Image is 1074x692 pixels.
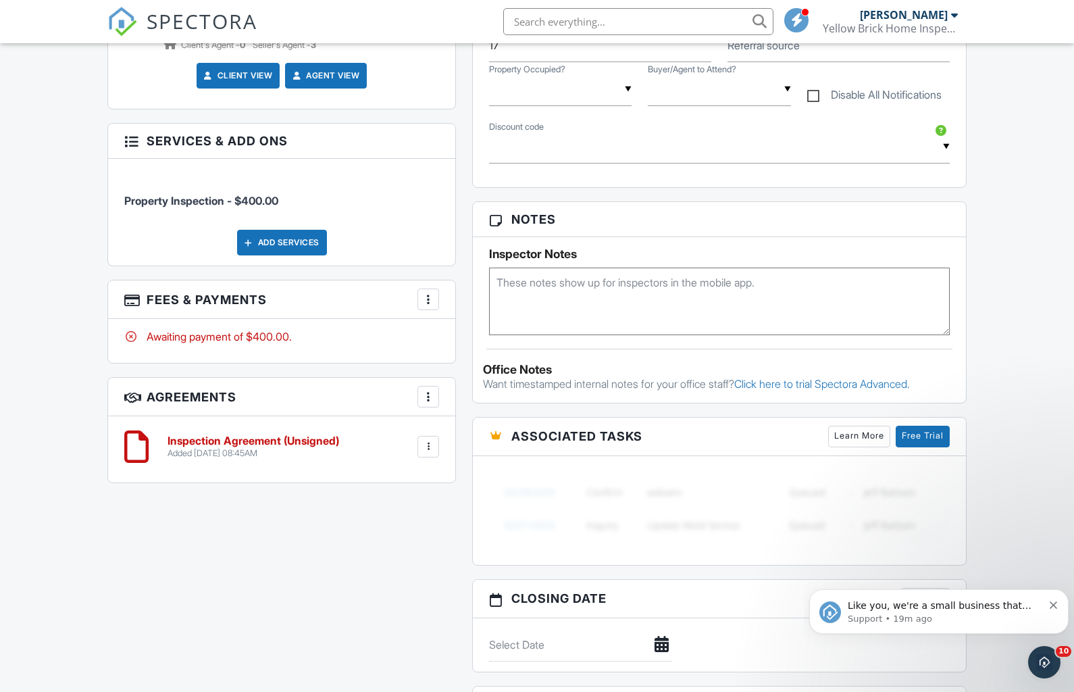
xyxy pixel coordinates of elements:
h5: Inspector Notes [489,247,950,261]
input: Search everything... [503,8,773,35]
span: Seller's Agent - [253,40,316,50]
label: Discount code [489,121,544,133]
iframe: Intercom live chat [1028,646,1060,678]
h3: Fees & Payments [108,280,455,319]
li: Service: Property Inspection [124,169,439,219]
span: Associated Tasks [511,427,642,445]
a: Agent View [290,69,359,82]
h3: Agreements [108,378,455,416]
div: Office Notes [483,363,956,376]
span: Like you, we're a small business that relies on reviews to grow. If you have a few minutes, we'd ... [44,39,234,104]
span: 10 [1056,646,1071,657]
span: Property Inspection - $400.00 [124,194,278,207]
div: Added [DATE] 08:45AM [168,448,339,459]
div: [PERSON_NAME] [860,8,948,22]
strong: 3 [311,40,316,50]
label: Property Occupied? [489,64,565,76]
span: Closing date [511,589,607,608]
label: Buyer/Agent to Attend? [648,64,736,76]
h6: Inspection Agreement (Unsigned) [168,435,339,447]
a: Client View [201,69,273,82]
a: Click here to trial Spectora Advanced. [734,377,910,391]
a: SPECTORA [107,18,257,47]
label: Disable All Notifications [807,89,942,105]
p: Message from Support, sent 19m ago [44,52,239,64]
img: The Best Home Inspection Software - Spectora [107,7,137,36]
input: Select Date [489,628,671,662]
p: Want timestamped internal notes for your office staff? [483,376,956,391]
button: Dismiss notification [246,37,255,48]
a: Inspection Agreement (Unsigned) Added [DATE] 08:45AM [168,435,339,459]
h3: Notes [473,202,966,237]
a: Free Trial [896,426,950,447]
span: SPECTORA [147,7,257,35]
label: Referral source [727,38,800,53]
div: Awaiting payment of $400.00. [124,329,439,344]
img: blurred-tasks-251b60f19c3f713f9215ee2a18cbf2105fc2d72fcd585247cf5e9ec0c957c1dd.png [489,466,950,551]
a: Learn More [828,426,890,447]
h3: Services & Add ons [108,124,455,159]
div: Yellow Brick Home Inspection [823,22,958,35]
iframe: Intercom notifications message [804,561,1074,656]
div: Add Services [237,230,327,255]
